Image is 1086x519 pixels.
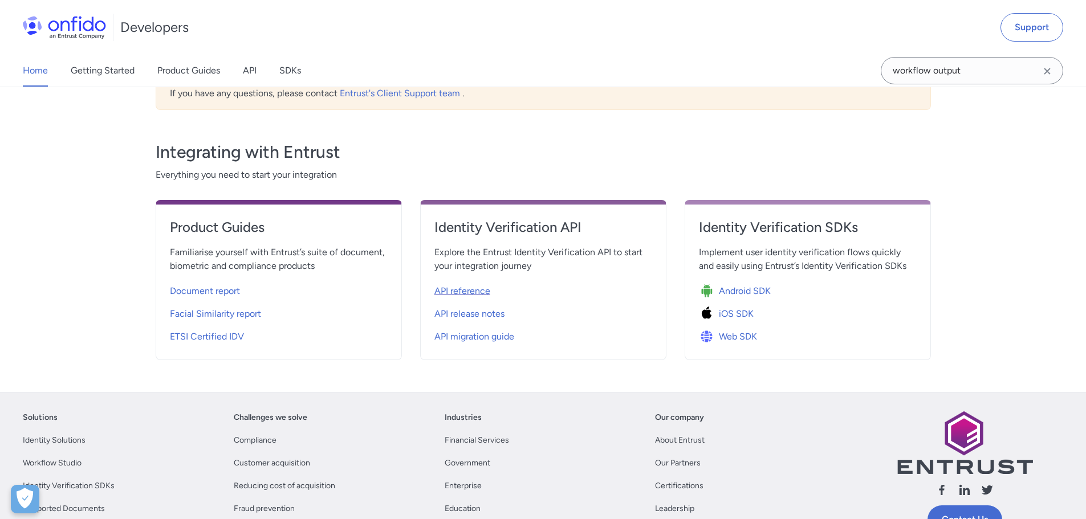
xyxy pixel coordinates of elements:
a: Solutions [23,411,58,424]
a: Product Guides [170,218,388,246]
input: Onfido search input field [881,57,1063,84]
a: Our Partners [655,456,701,470]
span: Everything you need to start your integration [156,168,931,182]
a: Our company [655,411,704,424]
span: API release notes [434,307,505,321]
a: Challenges we solve [234,411,307,424]
h4: Identity Verification SDKs [699,218,917,236]
a: API [243,55,257,87]
a: Icon Android SDKAndroid SDK [699,277,917,300]
a: Facial Similarity report [170,300,388,323]
span: API migration guide [434,330,514,344]
svg: Follow us facebook [935,483,949,497]
a: About Entrust [655,434,705,447]
a: Government [445,456,490,470]
a: Supported Documents [23,502,105,516]
a: Enterprise [445,479,482,493]
a: Fraud prevention [234,502,295,516]
a: Education [445,502,481,516]
a: API reference [434,277,652,300]
h4: Product Guides [170,218,388,236]
a: Home [23,55,48,87]
svg: Follow us X (Twitter) [981,483,994,497]
a: Entrust's Client Support team [340,88,462,99]
a: Follow us linkedin [958,483,971,501]
a: Certifications [655,479,703,493]
span: Facial Similarity report [170,307,261,321]
img: Icon Web SDK [699,329,719,345]
svg: Follow us linkedin [958,483,971,497]
a: Product Guides [157,55,220,87]
a: Follow us facebook [935,483,949,501]
span: Web SDK [719,330,757,344]
a: Support [1000,13,1063,42]
h1: Developers [120,18,189,36]
a: Identity Solutions [23,434,86,447]
a: Financial Services [445,434,509,447]
img: Entrust logo [896,411,1033,474]
h3: Integrating with Entrust [156,141,931,164]
a: Icon iOS SDKiOS SDK [699,300,917,323]
img: Onfido Logo [23,16,106,39]
a: ETSI Certified IDV [170,323,388,346]
a: Identity Verification API [434,218,652,246]
a: Industries [445,411,482,424]
div: Cookie Preferences [11,485,39,513]
span: API reference [434,284,490,298]
h4: Identity Verification API [434,218,652,236]
a: Identity Verification SDKs [23,479,115,493]
span: Explore the Entrust Identity Verification API to start your integration journey [434,246,652,273]
img: Icon iOS SDK [699,306,719,322]
a: Customer acquisition [234,456,310,470]
img: Icon Android SDK [699,283,719,299]
a: Follow us X (Twitter) [981,483,994,501]
a: Leadership [655,502,694,516]
button: Open Preferences [11,485,39,513]
span: Familiarise yourself with Entrust’s suite of document, biometric and compliance products [170,246,388,273]
span: Implement user identity verification flows quickly and easily using Entrust’s Identity Verificati... [699,246,917,273]
a: Workflow Studio [23,456,82,470]
span: iOS SDK [719,307,754,321]
a: API migration guide [434,323,652,346]
span: ETSI Certified IDV [170,330,244,344]
a: API release notes [434,300,652,323]
a: Compliance [234,434,276,447]
a: Getting Started [71,55,135,87]
span: Document report [170,284,240,298]
a: SDKs [279,55,301,87]
svg: Clear search field button [1040,64,1054,78]
a: Reducing cost of acquisition [234,479,335,493]
a: Identity Verification SDKs [699,218,917,246]
a: Document report [170,277,388,300]
a: Icon Web SDKWeb SDK [699,323,917,346]
span: Android SDK [719,284,771,298]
